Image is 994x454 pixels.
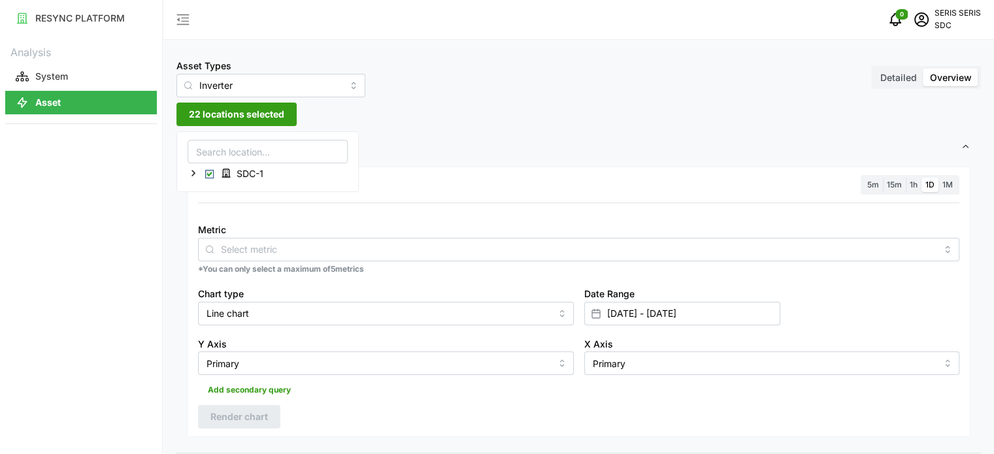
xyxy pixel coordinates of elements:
input: Select Y axis [198,351,574,375]
input: Select chart type [198,302,574,325]
span: 22 locations selected [189,103,284,125]
button: Settings [176,131,981,163]
span: Overview [930,72,972,83]
div: Settings [176,163,981,453]
button: schedule [908,7,935,33]
p: Analysis [5,42,157,61]
button: 22 locations selected [176,103,297,126]
input: Select metric [221,242,936,256]
button: RESYNC PLATFORM [5,7,157,30]
span: 1h [910,180,918,189]
p: Asset [35,96,61,109]
input: Select X axis [584,351,960,375]
p: SDC [935,20,981,32]
label: Asset Types [176,59,231,73]
span: Settings [187,131,961,163]
span: 15m [887,180,902,189]
a: Asset [5,89,157,116]
button: System [5,65,157,88]
label: Metric [198,223,226,237]
span: 5m [867,180,879,189]
input: Select date range [584,302,780,325]
span: Add secondary query [208,381,291,399]
a: System [5,63,157,89]
p: RESYNC PLATFORM [35,12,125,25]
label: X Axis [584,337,613,351]
p: SERIS SERIS [935,7,981,20]
input: Search location... [188,140,348,163]
span: 1M [942,180,953,189]
p: *You can only select a maximum of 5 metrics [198,264,959,275]
span: Render chart [210,406,268,428]
div: 22 locations selected [176,131,359,192]
span: SDC-1 [216,165,273,181]
button: Render chart [198,405,280,429]
span: SDC-1 [237,167,263,180]
p: System [35,70,68,83]
span: 0 [900,10,904,19]
label: Date Range [584,287,635,301]
span: 1D [925,180,935,189]
a: RESYNC PLATFORM [5,5,157,31]
label: Chart type [198,287,244,301]
button: Asset [5,91,157,114]
label: Y Axis [198,337,227,351]
span: Select SDC-1 [205,170,214,178]
button: notifications [882,7,908,33]
span: Detailed [880,72,917,83]
button: Add secondary query [198,380,301,400]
